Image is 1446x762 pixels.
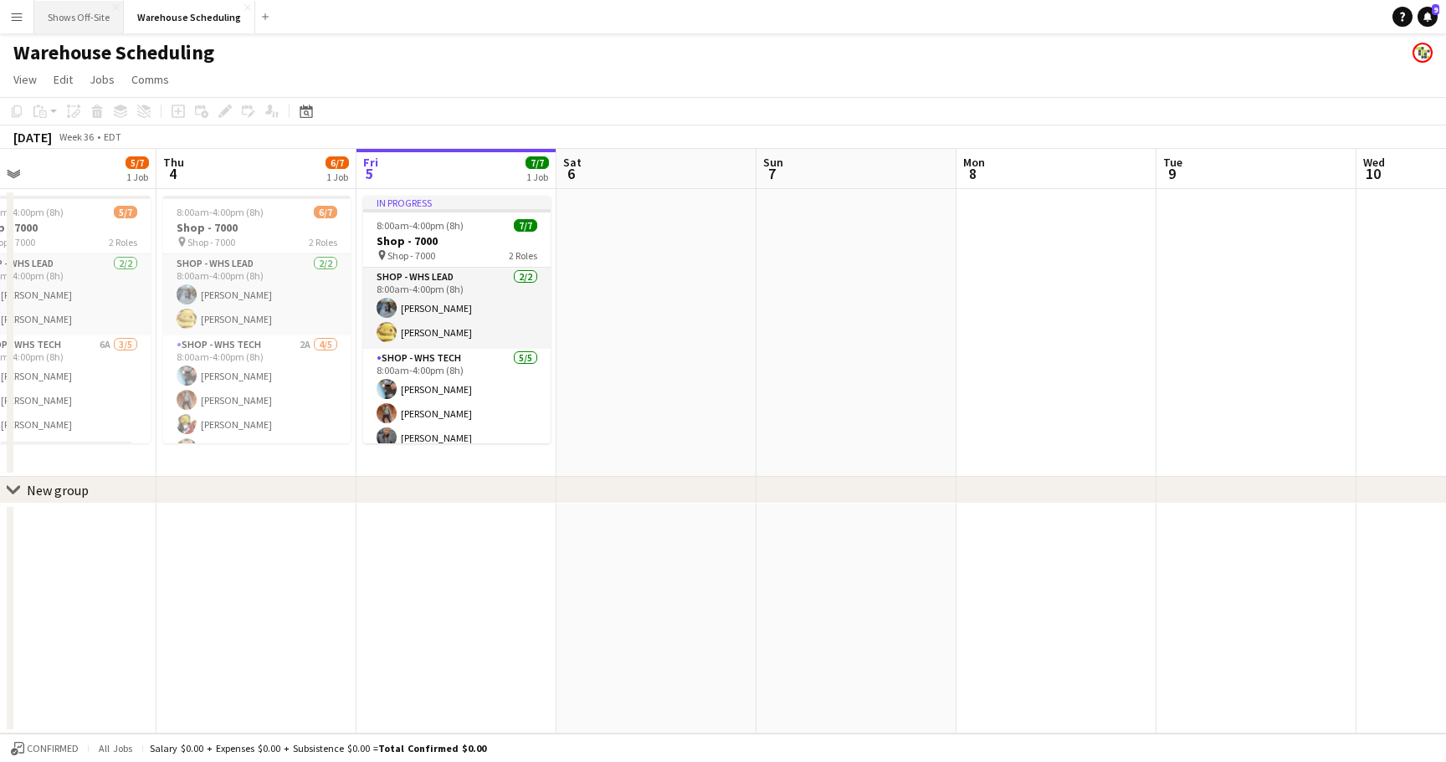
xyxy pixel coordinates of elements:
[114,206,137,218] span: 5/7
[187,236,235,248] span: Shop - 7000
[1163,155,1182,170] span: Tue
[163,155,184,170] span: Thu
[95,742,136,754] span: All jobs
[13,129,52,146] div: [DATE]
[7,69,44,90] a: View
[561,164,582,183] span: 6
[1161,164,1182,183] span: 9
[387,249,435,262] span: Shop - 7000
[34,1,124,33] button: Shows Off-Site
[161,164,184,183] span: 4
[131,72,169,87] span: Comms
[526,156,549,169] span: 7/7
[126,171,148,183] div: 1 Job
[326,171,348,183] div: 1 Job
[163,220,351,235] h3: Shop - 7000
[378,742,486,754] span: Total Confirmed $0.00
[363,155,378,170] span: Fri
[126,156,149,169] span: 5/7
[1363,155,1385,170] span: Wed
[150,742,486,754] div: Salary $0.00 + Expenses $0.00 + Subsistence $0.00 =
[1432,4,1439,15] span: 9
[1418,7,1438,27] a: 9
[361,164,378,183] span: 5
[54,72,73,87] span: Edit
[163,254,351,335] app-card-role: Shop - WHS Lead2/28:00am-4:00pm (8h)[PERSON_NAME][PERSON_NAME]
[13,40,214,65] h1: Warehouse Scheduling
[27,482,89,499] div: New group
[27,743,79,754] span: Confirmed
[163,196,351,443] app-job-card: 8:00am-4:00pm (8h)6/7Shop - 7000 Shop - 70002 RolesShop - WHS Lead2/28:00am-4:00pm (8h)[PERSON_NA...
[563,155,582,170] span: Sat
[125,69,176,90] a: Comms
[309,236,337,248] span: 2 Roles
[177,206,264,218] span: 8:00am-4:00pm (8h)
[363,349,551,503] app-card-role: Shop - WHS Tech5/58:00am-4:00pm (8h)[PERSON_NAME][PERSON_NAME][PERSON_NAME]
[47,69,79,90] a: Edit
[509,249,537,262] span: 2 Roles
[363,268,551,349] app-card-role: Shop - WHS Lead2/28:00am-4:00pm (8h)[PERSON_NAME][PERSON_NAME]
[13,72,37,87] span: View
[514,219,537,232] span: 7/7
[363,233,551,248] h3: Shop - 7000
[961,164,985,183] span: 8
[109,236,137,248] span: 2 Roles
[8,739,81,758] button: Confirmed
[761,164,783,183] span: 7
[1361,164,1385,183] span: 10
[363,196,551,443] app-job-card: In progress8:00am-4:00pm (8h)7/7Shop - 7000 Shop - 70002 RolesShop - WHS Lead2/28:00am-4:00pm (8h...
[963,155,985,170] span: Mon
[763,155,783,170] span: Sun
[104,130,121,143] div: EDT
[526,171,548,183] div: 1 Job
[163,335,351,489] app-card-role: Shop - WHS Tech2A4/58:00am-4:00pm (8h)[PERSON_NAME][PERSON_NAME][PERSON_NAME][PERSON_NAME]
[90,72,115,87] span: Jobs
[363,196,551,209] div: In progress
[55,130,97,143] span: Week 36
[326,156,349,169] span: 6/7
[124,1,255,33] button: Warehouse Scheduling
[314,206,337,218] span: 6/7
[83,69,121,90] a: Jobs
[1413,43,1433,63] app-user-avatar: Labor Coordinator
[377,219,464,232] span: 8:00am-4:00pm (8h)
